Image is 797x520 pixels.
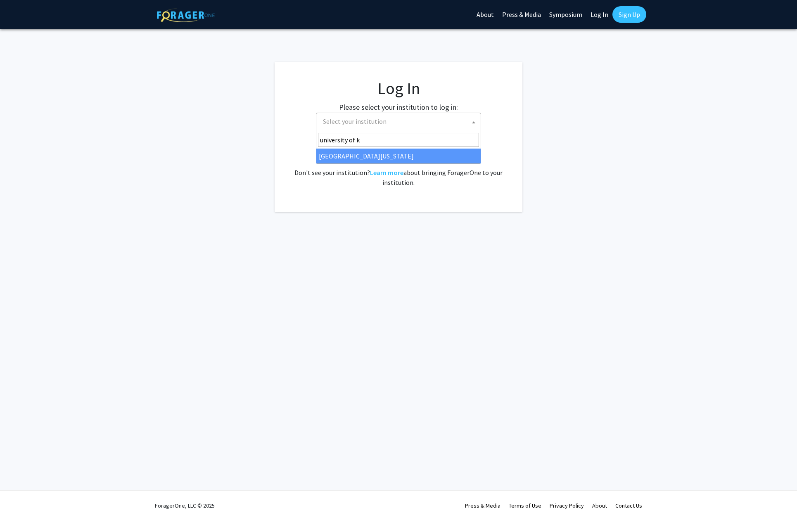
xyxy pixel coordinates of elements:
a: About [592,502,607,509]
div: No account? . Don't see your institution? about bringing ForagerOne to your institution. [291,148,506,187]
span: Select your institution [323,117,387,125]
iframe: Chat [6,483,35,514]
h1: Log In [291,78,506,98]
a: Privacy Policy [550,502,584,509]
img: ForagerOne Logo [157,8,215,22]
div: ForagerOne, LLC © 2025 [155,491,215,520]
a: Learn more about bringing ForagerOne to your institution [370,168,403,177]
span: Select your institution [316,113,481,131]
input: Search [318,133,479,147]
label: Please select your institution to log in: [339,102,458,113]
a: Contact Us [615,502,642,509]
li: [GEOGRAPHIC_DATA][US_STATE] [316,149,481,163]
a: Press & Media [465,502,500,509]
a: Sign Up [612,6,646,23]
a: Terms of Use [509,502,541,509]
span: Select your institution [320,113,481,130]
